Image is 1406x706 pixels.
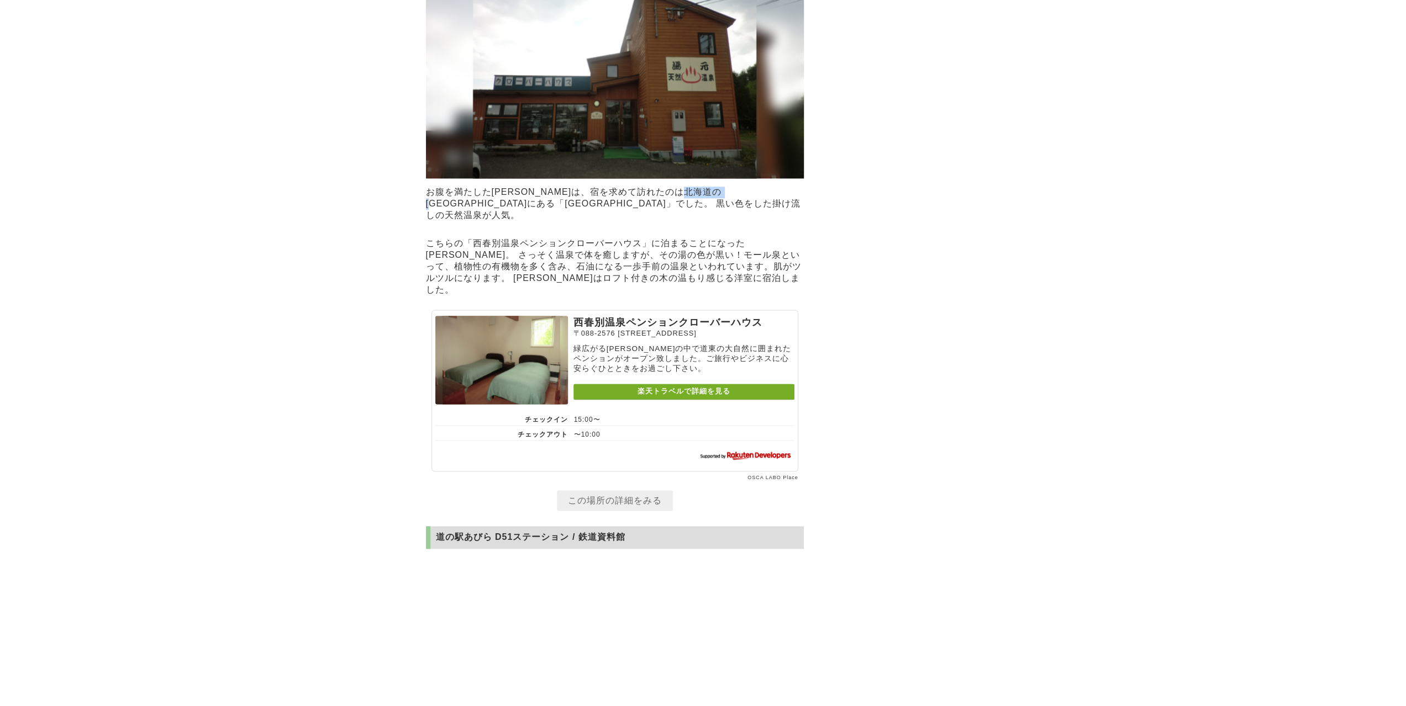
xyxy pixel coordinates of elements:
p: 西春別温泉ペンションクローバーハウス [573,316,794,329]
a: 楽天トラベルで詳細を見る [573,384,794,400]
span: 〒088-2576 [573,329,615,337]
p: お腹を満たした[PERSON_NAME]は、宿を求めて訪れたのは北海道の[GEOGRAPHIC_DATA]にある「[GEOGRAPHIC_DATA]」でした。 黒い色をした掛け流しの天然温泉が人気。 [426,184,804,224]
h2: 道の駅あびら D51ステーション / 鉄道資料館 [426,526,804,549]
p: 緑広がる[PERSON_NAME]の中で道東の大自然に囲まれたペンションがオープン致しました。ご旅行やビジネスに心安らぐひとときをお過ごし下さい。 [573,344,794,374]
td: 〜10:00 [568,425,794,440]
td: 15:00〜 [568,411,794,426]
th: チェックアウト [435,425,568,440]
th: チェックイン [435,411,568,426]
img: 楽天ウェブサービスセンター [698,449,794,460]
img: 西春別温泉ペンションクローバーハウス [435,316,568,404]
span: [STREET_ADDRESS] [618,329,697,337]
a: OSCA LABO Place [747,475,798,480]
p: こちらの「西春別温泉ペンションクローバーハウス」に泊まることになった[PERSON_NAME]。 さっそく温泉で体を癒しますが、その湯の色が黒い！モール泉といって、植物性の有機物を多く含み、石油... [426,235,804,299]
a: この場所の詳細をみる [557,490,673,511]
